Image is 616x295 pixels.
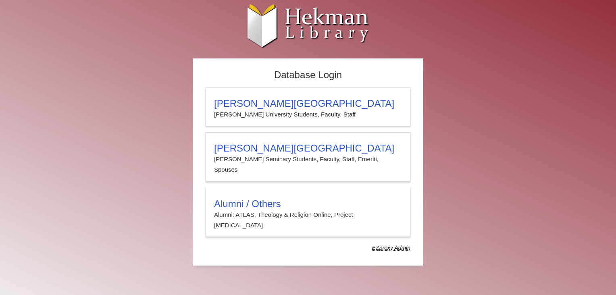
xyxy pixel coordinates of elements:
[372,245,410,251] dfn: Use Alumni login
[214,154,402,175] p: [PERSON_NAME] Seminary Students, Faculty, Staff, Emeriti, Spouses
[214,143,402,154] h3: [PERSON_NAME][GEOGRAPHIC_DATA]
[202,67,414,83] h2: Database Login
[214,109,402,120] p: [PERSON_NAME] University Students, Faculty, Staff
[214,210,402,231] p: Alumni: ATLAS, Theology & Religion Online, Project [MEDICAL_DATA]
[206,87,410,126] a: [PERSON_NAME][GEOGRAPHIC_DATA][PERSON_NAME] University Students, Faculty, Staff
[206,132,410,182] a: [PERSON_NAME][GEOGRAPHIC_DATA][PERSON_NAME] Seminary Students, Faculty, Staff, Emeriti, Spouses
[214,98,402,109] h3: [PERSON_NAME][GEOGRAPHIC_DATA]
[214,198,402,231] summary: Alumni / OthersAlumni: ATLAS, Theology & Religion Online, Project [MEDICAL_DATA]
[214,198,402,210] h3: Alumni / Others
